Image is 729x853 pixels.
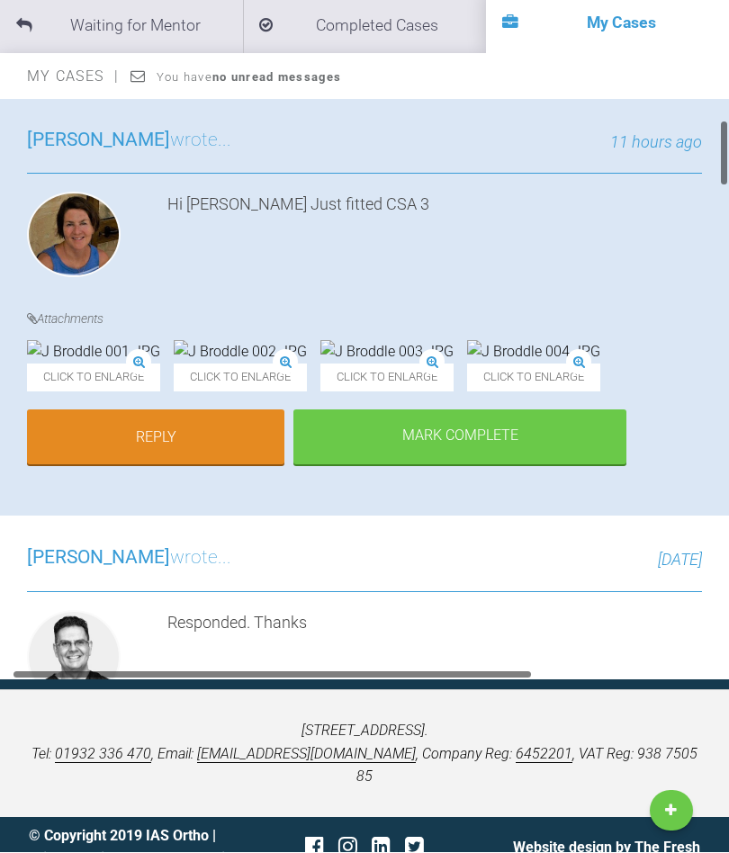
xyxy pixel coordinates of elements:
h4: Attachments [27,310,702,329]
h3: wrote... [27,126,231,157]
p: [STREET_ADDRESS]. Tel: , Email: , Company Reg: , VAT Reg: 938 7505 85 [29,720,700,789]
img: Margaret De Verteuil [27,193,121,278]
img: J Broddle 002.JPG [174,341,307,364]
span: 11 hours ago [610,133,702,152]
div: Mark Complete [293,410,626,466]
span: Click to enlarge [320,364,454,392]
img: Geoff Stone [27,611,121,705]
span: Click to enlarge [174,364,307,392]
div: Responded. Thanks [167,611,702,712]
span: You have [157,71,341,85]
div: Hi [PERSON_NAME] Just fitted CSA 3 [167,193,702,285]
span: [PERSON_NAME] [27,547,170,569]
img: J Broddle 004.JPG [467,341,600,364]
strong: no unread messages [212,71,341,85]
span: [DATE] [658,551,702,570]
img: J Broddle 001.JPG [27,341,160,364]
h3: wrote... [27,543,231,574]
span: Click to enlarge [27,364,160,392]
a: Reply [27,410,284,466]
a: New Case [650,791,693,832]
span: Click to enlarge [467,364,600,392]
span: [PERSON_NAME] [27,130,170,151]
img: J Broddle 003.JPG [320,341,454,364]
span: My Cases [27,68,120,85]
